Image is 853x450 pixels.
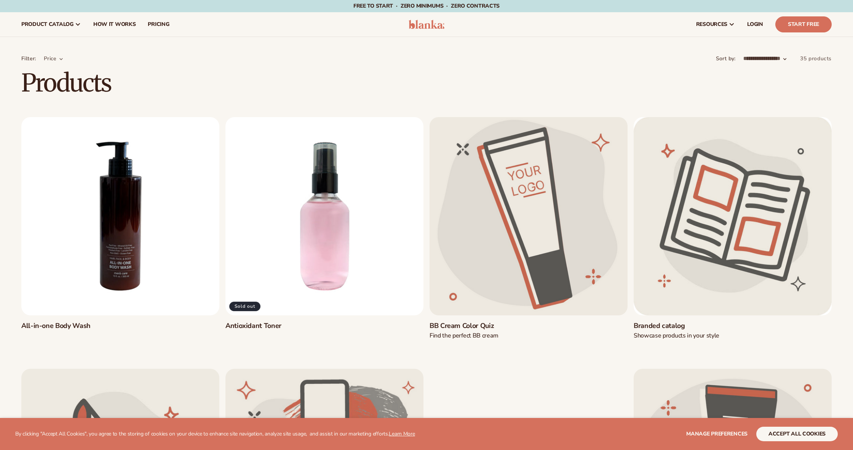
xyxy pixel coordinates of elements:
[690,12,741,37] a: resources
[800,55,832,62] span: 35 products
[21,55,36,63] p: Filter:
[775,16,832,32] a: Start Free
[747,21,763,27] span: LOGIN
[93,21,136,27] span: How It Works
[21,321,219,330] a: All-in-one Body Wash
[15,431,415,437] p: By clicking "Accept All Cookies", you agree to the storing of cookies on your device to enhance s...
[87,12,142,37] a: How It Works
[148,21,169,27] span: pricing
[634,321,832,330] a: Branded catalog
[15,12,87,37] a: product catalog
[353,2,500,10] span: Free to start · ZERO minimums · ZERO contracts
[21,21,73,27] span: product catalog
[409,20,445,29] img: logo
[389,430,415,437] a: Learn More
[686,430,748,437] span: Manage preferences
[696,21,727,27] span: resources
[686,427,748,441] button: Manage preferences
[44,55,64,63] summary: Price
[142,12,175,37] a: pricing
[44,55,57,62] span: Price
[741,12,769,37] a: LOGIN
[756,427,838,441] button: accept all cookies
[716,55,736,62] label: Sort by:
[430,321,628,330] a: BB Cream Color Quiz
[225,321,423,330] a: Antioxidant Toner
